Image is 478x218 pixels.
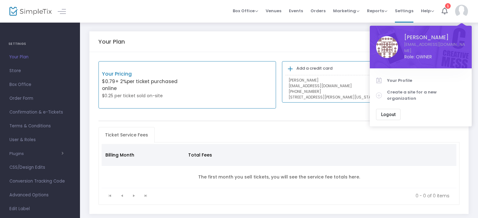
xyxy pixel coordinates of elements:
span: Advanced Options [9,191,71,199]
span: + 2% [115,78,127,85]
span: Reports [367,8,387,14]
span: Edit Label [9,205,71,213]
button: Plugins [9,151,64,156]
span: Your Profile [387,77,465,84]
span: Confirmation & e-Tickets [9,108,71,116]
span: [PERSON_NAME] [404,34,465,41]
p: $0.25 per ticket sold on-site [102,93,187,99]
th: Billing Month [102,144,185,166]
span: Orders [311,3,326,19]
span: Events [289,3,303,19]
kendo-pager-info: 0 - 0 of 0 items [156,193,450,199]
p: [PHONE_NUMBER] [289,89,422,94]
span: Box Office [233,8,258,14]
span: Settings [395,3,413,19]
span: Conversion Tracking Code [9,177,71,185]
span: Create a site for a new organization [387,89,465,101]
p: [PERSON_NAME] [289,77,422,83]
p: [STREET_ADDRESS][PERSON_NAME][US_STATE] [289,94,422,100]
p: [EMAIL_ADDRESS][DOMAIN_NAME] [289,83,422,89]
span: Logout [381,112,396,117]
div: Data table [102,144,457,188]
span: Role: OWNER [404,54,465,60]
span: Order Form [9,94,71,103]
span: Box Office [9,81,71,89]
p: $0.79 per ticket purchased online [102,78,187,92]
th: Total Fees [184,144,260,166]
span: Venues [266,3,281,19]
a: Create a site for a new organization [376,86,465,104]
span: Marketing [333,8,359,14]
span: CSS/Design Edits [9,163,71,172]
a: [EMAIL_ADDRESS][DOMAIN_NAME] [404,41,465,54]
td: The first month you sell tickets, you will see the service fee totals here. [102,166,457,188]
p: Your Pricing [102,70,187,78]
h4: SETTINGS [8,38,72,50]
b: Add a credit card [296,65,332,71]
span: Ticket Service Fees [101,130,152,140]
span: Your Plan [9,53,71,61]
div: 1 [445,3,451,9]
span: Terms & Conditions [9,122,71,130]
h5: Your Plan [98,38,125,45]
span: User & Roles [9,136,71,144]
a: Your Profile [376,75,465,87]
span: Help [421,8,434,14]
button: Logout [376,109,401,120]
span: Store [9,67,71,75]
